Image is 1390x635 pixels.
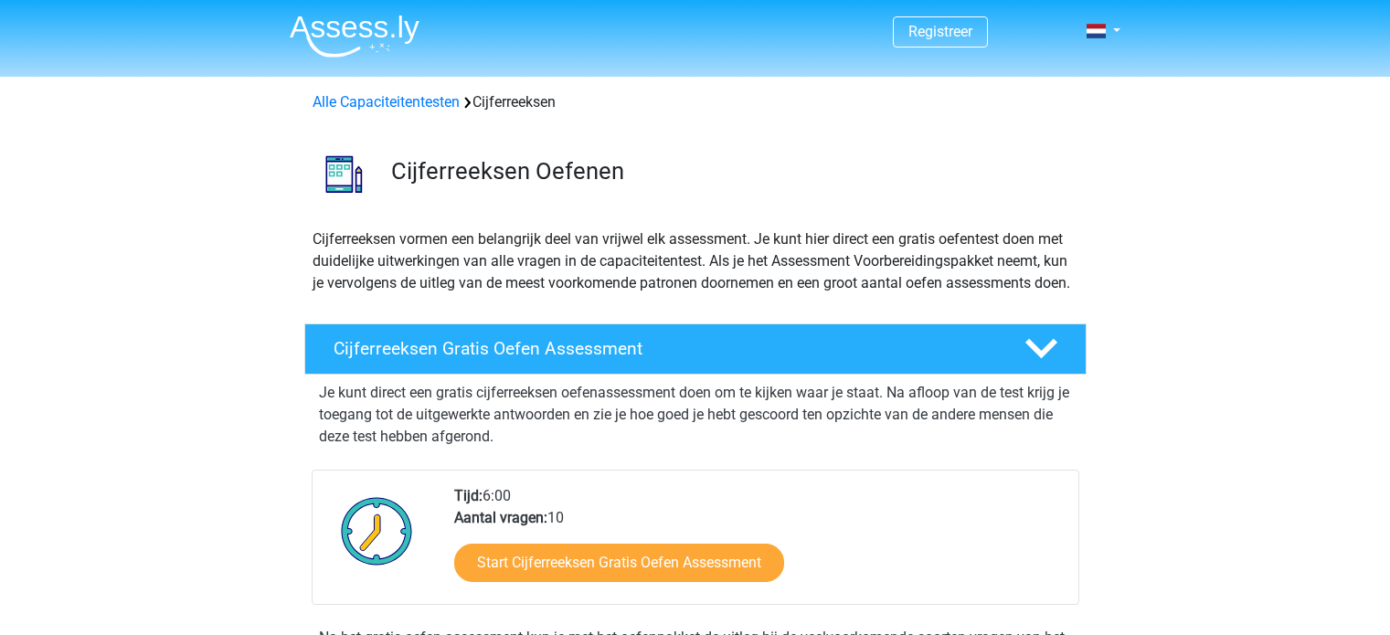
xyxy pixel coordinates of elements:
[454,544,784,582] a: Start Cijferreeksen Gratis Oefen Assessment
[331,485,423,577] img: Klok
[908,23,972,40] a: Registreer
[454,509,547,526] b: Aantal vragen:
[313,93,460,111] a: Alle Capaciteitentesten
[334,338,995,359] h4: Cijferreeksen Gratis Oefen Assessment
[305,135,383,213] img: cijferreeksen
[290,15,419,58] img: Assessly
[440,485,1077,604] div: 6:00 10
[297,323,1094,375] a: Cijferreeksen Gratis Oefen Assessment
[391,157,1072,185] h3: Cijferreeksen Oefenen
[454,487,483,504] b: Tijd:
[305,91,1086,113] div: Cijferreeksen
[319,382,1072,448] p: Je kunt direct een gratis cijferreeksen oefenassessment doen om te kijken waar je staat. Na afloo...
[313,228,1078,294] p: Cijferreeksen vormen een belangrijk deel van vrijwel elk assessment. Je kunt hier direct een grat...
